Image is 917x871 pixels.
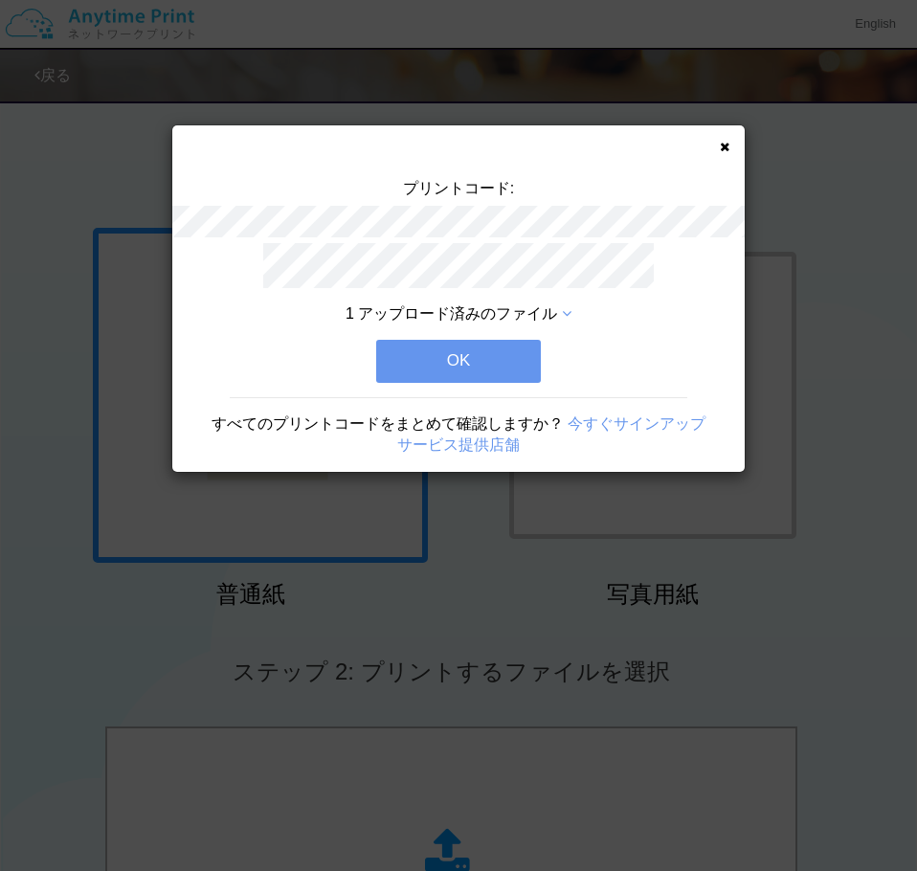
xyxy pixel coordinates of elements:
[212,415,564,432] span: すべてのプリントコードをまとめて確認しますか？
[397,436,520,453] a: サービス提供店舗
[346,305,557,322] span: 1 アップロード済みのファイル
[376,340,541,382] button: OK
[403,180,514,196] span: プリントコード:
[568,415,705,432] a: 今すぐサインアップ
